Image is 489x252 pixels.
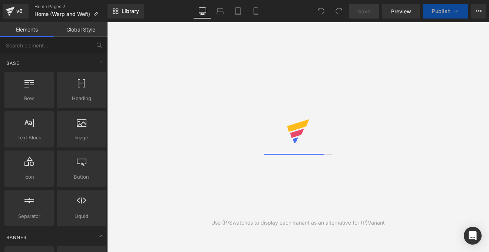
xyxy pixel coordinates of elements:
[382,4,420,19] a: Preview
[59,134,104,142] span: Image
[211,219,385,227] div: Use (P)Swatches to display each variant as an alternative for (P)Variant
[34,11,90,17] span: Home (Warp and Weft)
[3,4,29,19] a: v6
[229,4,247,19] a: Tablet
[7,173,52,181] span: Icon
[358,7,370,15] span: Save
[7,94,52,102] span: Row
[471,4,486,19] button: More
[6,60,20,67] span: Base
[331,4,346,19] button: Redo
[54,22,108,37] a: Global Style
[6,234,27,241] span: Banner
[211,4,229,19] a: Laptop
[59,212,104,220] span: Liquid
[15,6,24,16] div: v6
[108,4,144,19] a: New Library
[122,8,139,14] span: Library
[247,4,265,19] a: Mobile
[423,4,468,19] button: Publish
[432,8,450,14] span: Publish
[391,7,411,15] span: Preview
[7,212,52,220] span: Separator
[59,94,104,102] span: Heading
[7,134,52,142] span: Text Block
[314,4,328,19] button: Undo
[59,173,104,181] span: Button
[34,4,108,10] a: Home Pages
[464,227,482,245] div: Open Intercom Messenger
[194,4,211,19] a: Desktop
